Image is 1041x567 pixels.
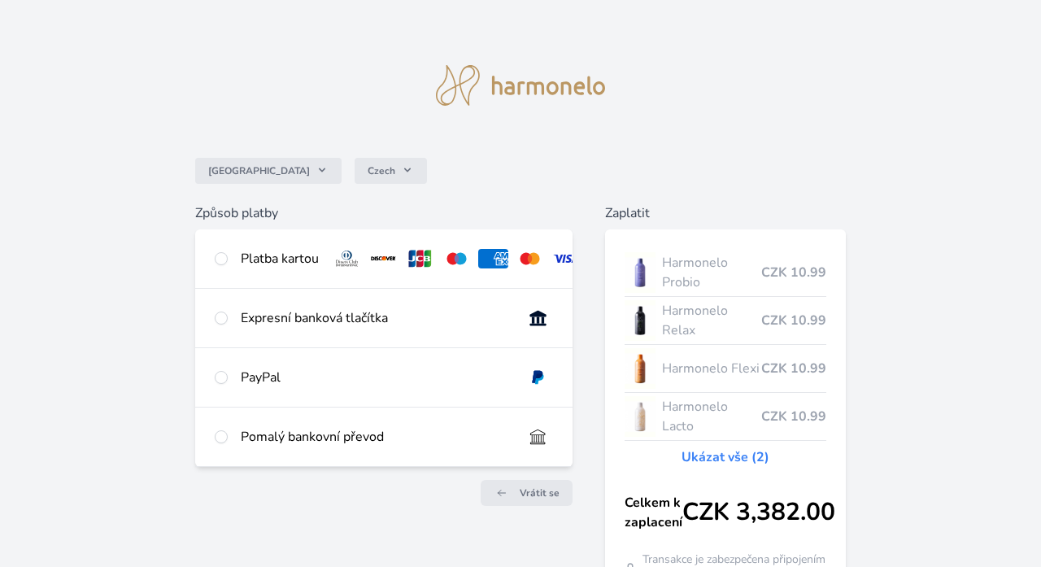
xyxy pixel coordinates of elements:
span: Harmonelo Probio [662,253,761,292]
img: diners.svg [332,249,362,268]
span: CZK 10.99 [761,311,826,330]
img: bankTransfer_IBAN.svg [523,427,553,447]
span: Czech [368,164,395,177]
img: visa.svg [551,249,581,268]
span: [GEOGRAPHIC_DATA] [208,164,310,177]
a: Ukázat vše (2) [682,447,769,467]
img: logo.svg [436,65,605,106]
img: jcb.svg [405,249,435,268]
span: Harmonelo Flexi [662,359,761,378]
img: CLEAN_RELAX_se_stinem_x-lo.jpg [625,300,656,341]
div: Pomalý bankovní převod [241,427,510,447]
span: Harmonelo Relax [662,301,761,340]
div: Expresní banková tlačítka [241,308,510,328]
button: [GEOGRAPHIC_DATA] [195,158,342,184]
a: Vrátit se [481,480,573,506]
img: maestro.svg [442,249,472,268]
img: CLEAN_FLEXI_se_stinem_x-hi_(1)-lo.jpg [625,348,656,389]
div: Platba kartou [241,249,319,268]
h6: Zaplatit [605,203,846,223]
img: CLEAN_LACTO_se_stinem_x-hi-lo.jpg [625,396,656,437]
span: CZK 10.99 [761,359,826,378]
img: mc.svg [515,249,545,268]
span: CZK 10.99 [761,407,826,426]
img: onlineBanking_CZ.svg [523,308,553,328]
h6: Způsob platby [195,203,573,223]
img: paypal.svg [523,368,553,387]
span: Harmonelo Lacto [662,397,761,436]
button: Czech [355,158,427,184]
span: Vrátit se [520,486,560,499]
img: discover.svg [368,249,399,268]
span: CZK 3,382.00 [682,498,835,527]
img: CLEAN_PROBIO_se_stinem_x-lo.jpg [625,252,656,293]
span: Celkem k zaplacení [625,493,682,532]
img: amex.svg [478,249,508,268]
div: PayPal [241,368,510,387]
span: CZK 10.99 [761,263,826,282]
